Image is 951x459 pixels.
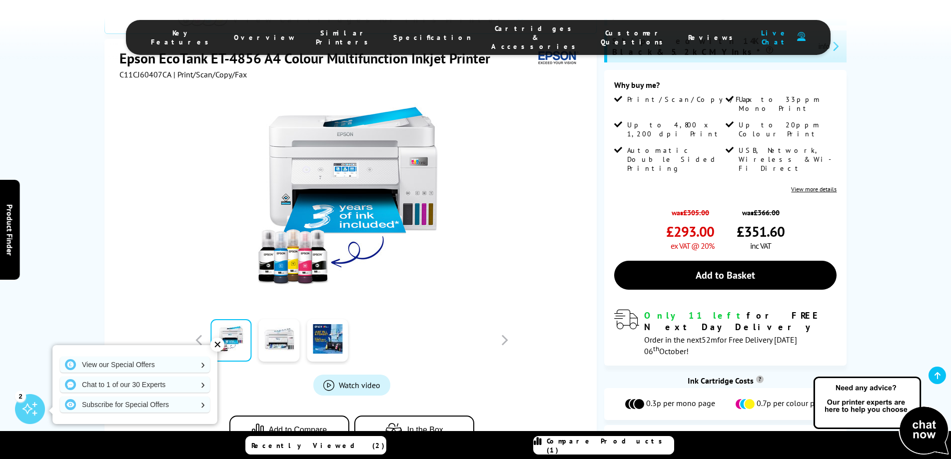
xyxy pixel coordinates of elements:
span: Similar Printers [316,28,373,46]
span: Key Features [151,28,214,46]
button: Add to Compare [229,416,349,444]
span: Live Chat [758,28,792,46]
span: Order in the next for Free Delivery [DATE] 06 October! [644,335,797,356]
a: Recently Viewed (2) [245,436,386,455]
span: inc VAT [750,241,771,251]
a: View our Special Offers [60,357,210,373]
span: USB, Network, Wireless & Wi-Fi Direct [739,146,835,173]
span: Customer Questions [601,28,668,46]
span: Cartridges & Accessories [491,24,581,51]
img: Open Live Chat window [811,375,951,457]
img: user-headset-duotone.svg [797,32,806,41]
span: C11CJ60407CA [119,69,171,79]
span: Watch video [339,380,380,390]
div: for FREE Next Day Delivery [644,310,837,333]
span: £293.00 [666,222,714,241]
span: Automatic Double Sided Printing [627,146,723,173]
strike: £305.00 [683,208,709,217]
span: In the Box [407,426,443,435]
button: In the Box [354,416,474,444]
div: Ink Cartridge Costs [604,376,847,386]
span: Reviews [688,33,738,42]
div: ✕ [210,338,224,352]
span: Only 11 left [644,310,747,321]
a: View more details [791,185,837,193]
span: ex VAT @ 20% [671,241,714,251]
span: was [666,203,714,217]
span: Up to 4,800 x 1,200 dpi Print [627,120,723,138]
span: Overview [234,33,296,42]
span: Product Finder [5,204,15,255]
a: Chat to 1 of our 30 Experts [60,377,210,393]
span: Up to 33ppm Mono Print [739,95,835,113]
sup: Cost per page [756,376,764,383]
span: Compare Products (1) [547,437,674,455]
strike: £366.00 [754,208,780,217]
div: modal_delivery [614,310,837,356]
span: was [737,203,785,217]
a: Compare Products (1) [533,436,674,455]
span: 0.7p per colour page [757,398,827,410]
div: Why buy me? [614,80,837,95]
span: Print/Scan/Copy/Fax [627,95,756,104]
div: 2 [15,391,26,402]
span: 52m [702,335,717,345]
span: £351.60 [737,222,785,241]
span: Up to 20ppm Colour Print [739,120,835,138]
span: Specification [393,33,471,42]
a: Subscribe for Special Offers [60,397,210,413]
span: 0.3p per mono page [646,398,715,410]
a: Add to Basket [614,261,837,290]
span: Recently Viewed (2) [251,441,385,450]
img: Epson EcoTank ET-4856 [254,99,450,295]
span: Add to Compare [269,426,327,435]
span: | Print/Scan/Copy/Fax [173,69,247,79]
sup: th [653,344,659,353]
a: Product_All_Videos [313,375,390,396]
